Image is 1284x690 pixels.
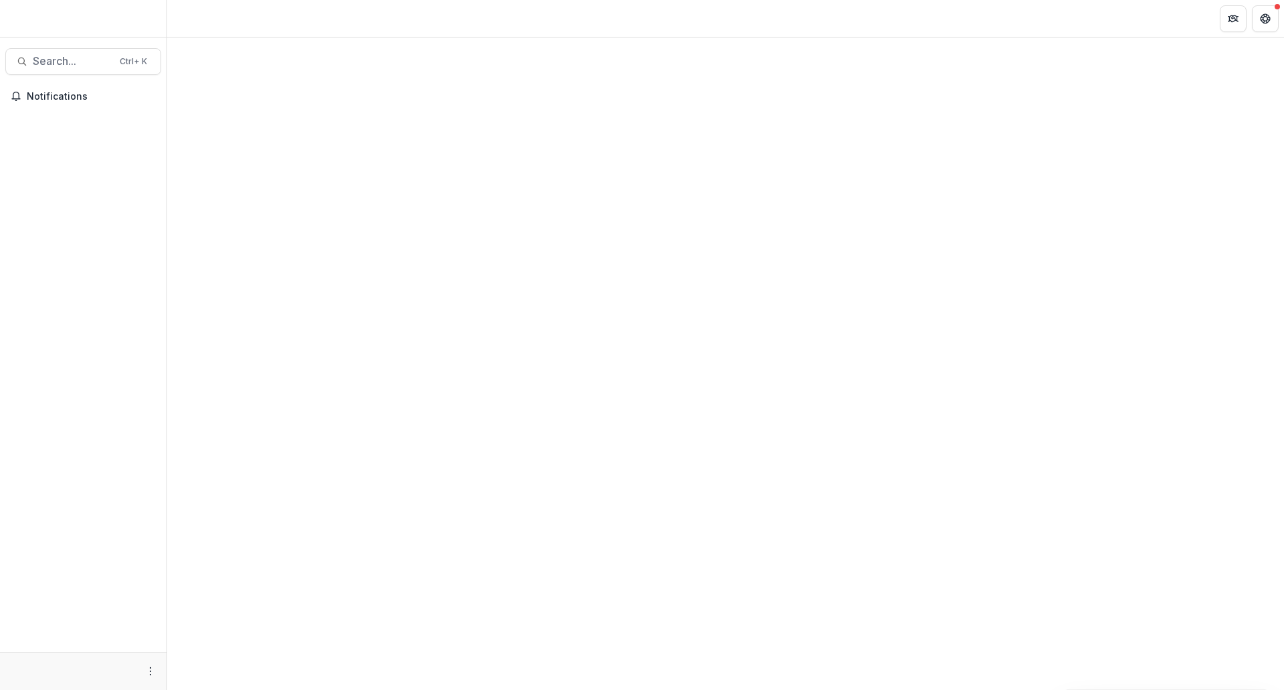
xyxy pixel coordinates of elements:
button: Search... [5,48,161,75]
button: More [142,663,158,679]
span: Search... [33,55,112,68]
button: Partners [1220,5,1247,32]
button: Get Help [1252,5,1279,32]
nav: breadcrumb [173,9,229,28]
div: Ctrl + K [117,54,150,69]
span: Notifications [27,91,156,102]
button: Notifications [5,86,161,107]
